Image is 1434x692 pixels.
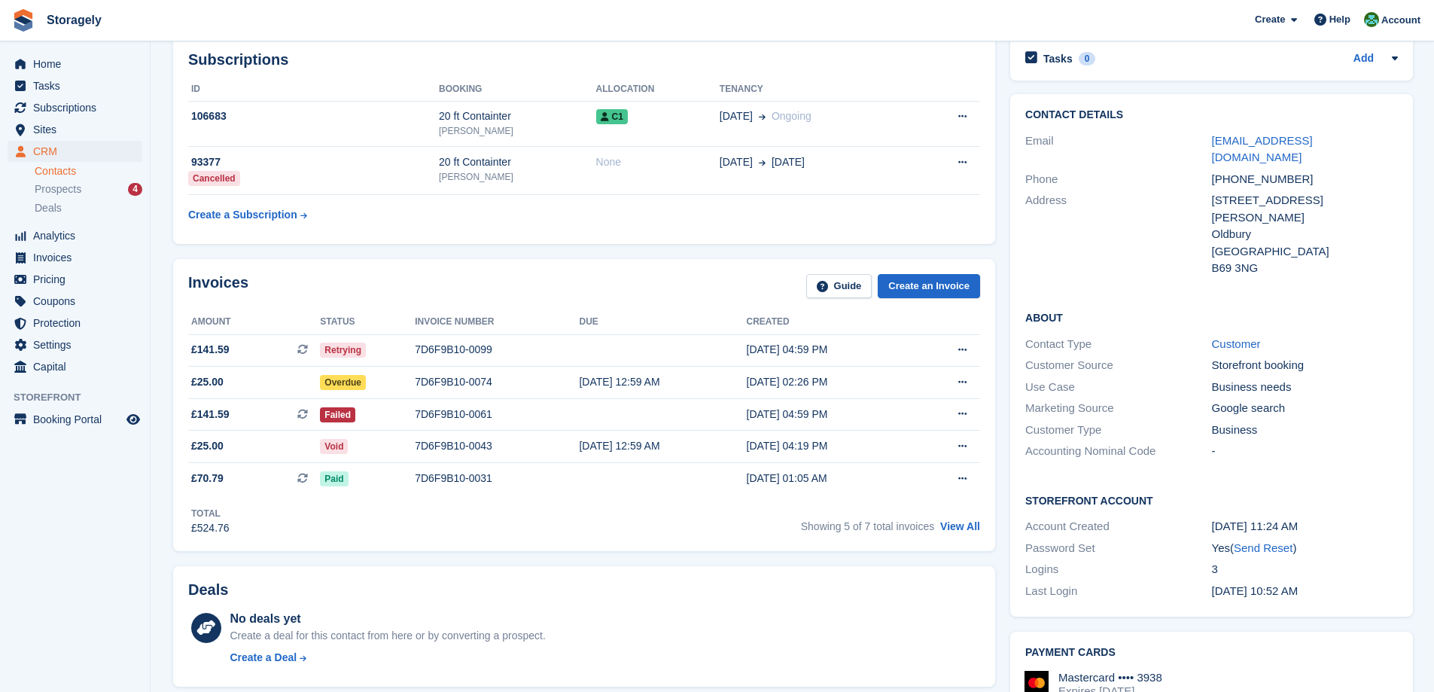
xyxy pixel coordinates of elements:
span: Help [1329,12,1350,27]
span: Coupons [33,291,123,312]
span: Subscriptions [33,97,123,118]
a: Preview store [124,410,142,428]
th: Tenancy [720,78,914,102]
div: Google search [1212,400,1398,417]
span: Capital [33,356,123,377]
a: Create an Invoice [878,274,980,299]
h2: Tasks [1043,52,1073,66]
span: Ongoing [772,110,811,122]
div: Total [191,507,230,520]
span: [DATE] [720,154,753,170]
a: menu [8,247,142,268]
div: Contact Type [1025,336,1211,353]
div: No deals yet [230,610,545,628]
div: Phone [1025,171,1211,188]
div: None [596,154,720,170]
span: Analytics [33,225,123,246]
span: [DATE] [720,108,753,124]
th: Status [320,310,415,334]
h2: Storefront Account [1025,492,1398,508]
span: [DATE] [772,154,805,170]
h2: Subscriptions [188,51,980,69]
a: Prospects 4 [35,181,142,197]
div: 7D6F9B10-0099 [415,342,579,358]
a: menu [8,334,142,355]
div: Address [1025,192,1211,277]
th: Created [747,310,915,334]
div: 20 ft Containter [439,108,595,124]
div: Business [1212,422,1398,439]
a: Guide [806,274,872,299]
div: Use Case [1025,379,1211,396]
div: £524.76 [191,520,230,536]
a: menu [8,312,142,334]
div: Customer Type [1025,422,1211,439]
div: [DATE] 01:05 AM [747,471,915,486]
h2: Invoices [188,274,248,299]
div: Last Login [1025,583,1211,600]
div: Storefront booking [1212,357,1398,374]
div: Marketing Source [1025,400,1211,417]
div: [DATE] 04:59 PM [747,342,915,358]
span: Sites [33,119,123,140]
span: Storefront [14,390,150,405]
div: 0 [1079,52,1096,66]
img: Notifications [1364,12,1379,27]
div: Account Created [1025,518,1211,535]
a: menu [8,75,142,96]
div: 7D6F9B10-0074 [415,374,579,390]
span: Protection [33,312,123,334]
span: Invoices [33,247,123,268]
time: 2025-07-03 09:52:12 UTC [1212,584,1299,597]
a: Create a Subscription [188,201,307,229]
a: menu [8,269,142,290]
h2: Deals [188,581,228,599]
span: Tasks [33,75,123,96]
a: Storagely [41,8,108,32]
div: 106683 [188,108,439,124]
div: Mastercard •••• 3938 [1058,671,1162,684]
span: Booking Portal [33,409,123,430]
div: [DATE] 02:26 PM [747,374,915,390]
h2: Payment cards [1025,647,1398,659]
div: 3 [1212,561,1398,578]
a: menu [8,119,142,140]
div: Email [1025,133,1211,166]
div: [GEOGRAPHIC_DATA] [1212,243,1398,261]
div: 93377 [188,154,439,170]
div: Create a deal for this contact from here or by converting a prospect. [230,628,545,644]
a: Send Reset [1234,541,1292,554]
div: 7D6F9B10-0031 [415,471,579,486]
h2: Contact Details [1025,109,1398,121]
div: Create a Deal [230,650,297,666]
div: Customer Source [1025,357,1211,374]
div: Create a Subscription [188,207,297,223]
th: ID [188,78,439,102]
th: Booking [439,78,595,102]
span: £141.59 [191,342,230,358]
div: [STREET_ADDRESS][PERSON_NAME] [1212,192,1398,226]
span: Paid [320,471,348,486]
a: menu [8,409,142,430]
span: Prospects [35,182,81,197]
span: £25.00 [191,374,224,390]
div: Cancelled [188,171,240,186]
a: menu [8,291,142,312]
th: Amount [188,310,320,334]
span: Failed [320,407,355,422]
th: Invoice number [415,310,579,334]
div: 20 ft Containter [439,154,595,170]
span: £70.79 [191,471,224,486]
span: CRM [33,141,123,162]
div: B69 3NG [1212,260,1398,277]
a: menu [8,356,142,377]
span: ( ) [1230,541,1296,554]
div: - [1212,443,1398,460]
a: Contacts [35,164,142,178]
div: [DATE] 04:59 PM [747,407,915,422]
div: [PERSON_NAME] [439,170,595,184]
a: Deals [35,200,142,216]
span: Retrying [320,343,366,358]
th: Allocation [596,78,720,102]
div: Oldbury [1212,226,1398,243]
